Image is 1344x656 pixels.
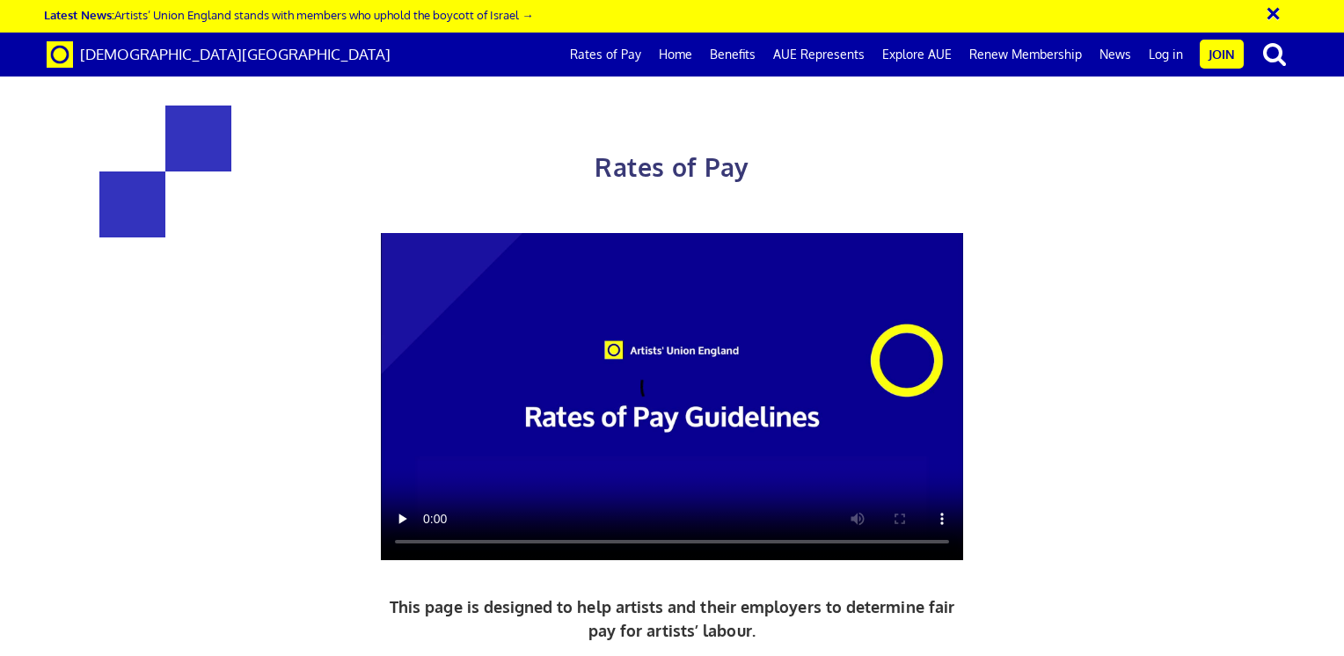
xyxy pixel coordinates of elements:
span: [DEMOGRAPHIC_DATA][GEOGRAPHIC_DATA] [80,45,391,63]
a: Log in [1140,33,1192,77]
a: Latest News:Artists’ Union England stands with members who uphold the boycott of Israel → [44,7,533,22]
a: Explore AUE [873,33,961,77]
a: Benefits [701,33,764,77]
a: Join [1200,40,1244,69]
button: search [1247,35,1302,72]
a: News [1091,33,1140,77]
a: Renew Membership [961,33,1091,77]
strong: Latest News: [44,7,114,22]
a: Brand [DEMOGRAPHIC_DATA][GEOGRAPHIC_DATA] [33,33,404,77]
a: AUE Represents [764,33,873,77]
a: Home [650,33,701,77]
a: Rates of Pay [561,33,650,77]
span: Rates of Pay [595,151,749,183]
